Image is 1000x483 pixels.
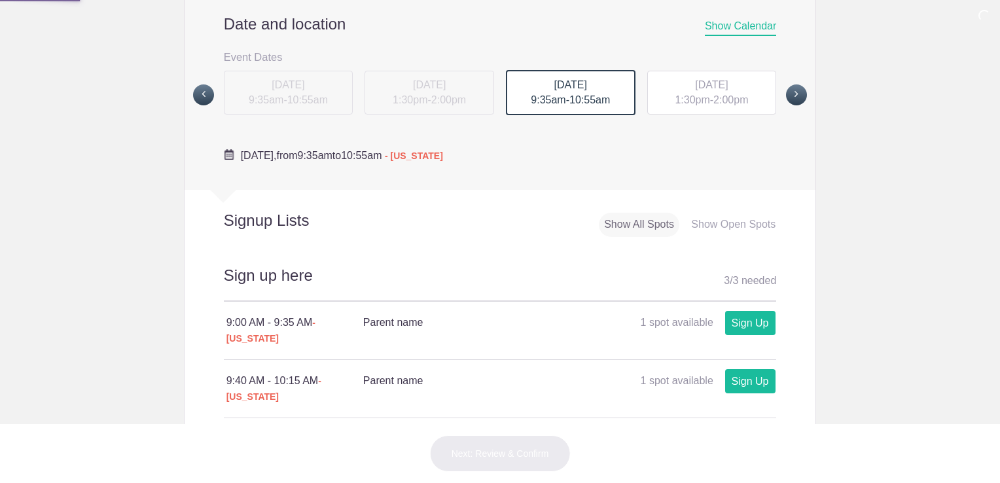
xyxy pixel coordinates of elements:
[705,20,776,36] span: Show Calendar
[695,79,728,90] span: [DATE]
[713,94,748,105] span: 2:00pm
[569,94,610,105] span: 10:55am
[241,150,443,161] span: from to
[297,150,332,161] span: 9:35am
[224,47,777,67] h3: Event Dates
[730,275,732,286] span: /
[226,373,363,404] div: 9:40 AM - 10:15 AM
[363,315,569,331] h4: Parent name
[224,149,234,160] img: Cal purple
[505,69,636,116] button: [DATE] 9:35am-10:55am
[224,14,777,34] h2: Date and location
[724,271,776,291] div: 3 3 needed
[686,213,781,237] div: Show Open Spots
[363,373,569,389] h4: Parent name
[226,376,321,402] span: - [US_STATE]
[224,264,777,302] h2: Sign up here
[599,213,679,237] div: Show All Spots
[430,435,571,472] button: Next: Review & Confirm
[675,94,709,105] span: 1:30pm
[647,71,777,115] div: -
[725,369,776,393] a: Sign Up
[241,150,277,161] span: [DATE],
[641,375,713,386] span: 1 spot available
[641,317,713,328] span: 1 spot available
[341,150,382,161] span: 10:55am
[226,315,363,346] div: 9:00 AM - 9:35 AM
[506,70,635,116] div: -
[554,79,587,90] span: [DATE]
[226,317,315,344] span: - [US_STATE]
[385,151,443,161] span: - [US_STATE]
[531,94,565,105] span: 9:35am
[725,311,776,335] a: Sign Up
[185,211,395,230] h2: Signup Lists
[647,70,777,116] button: [DATE] 1:30pm-2:00pm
